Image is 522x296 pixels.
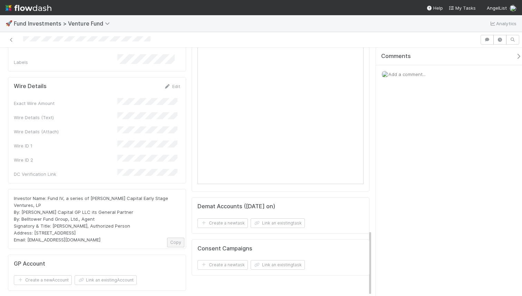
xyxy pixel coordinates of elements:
[14,195,170,242] span: Investor Name: Fund IV, a series of [PERSON_NAME] Capital Early Stage Ventures, LP By: [PERSON_NA...
[6,20,12,26] span: 🚀
[510,5,516,12] img: avatar_0a9e60f7-03da-485c-bb15-a40c44fcec20.png
[14,59,117,66] div: Labels
[487,5,507,11] span: AngelList
[251,218,305,228] button: Link an existingtask
[14,20,113,27] span: Fund Investments > Venture Fund
[167,238,184,247] button: Copy
[448,5,476,11] span: My Tasks
[197,245,252,252] h5: Consent Campaigns
[14,260,45,267] h5: GP Account
[14,83,47,90] h5: Wire Details
[14,156,117,163] div: Wire ID 2
[381,71,388,78] img: avatar_0a9e60f7-03da-485c-bb15-a40c44fcec20.png
[14,171,117,178] div: DC Verification Link
[14,100,117,107] div: Exact Wire Amount
[388,71,426,77] span: Add a comment...
[426,4,443,11] div: Help
[14,114,117,121] div: Wire Details (Text)
[197,218,248,228] button: Create a newtask
[75,275,137,285] button: Link an existingAccount
[6,2,51,14] img: logo-inverted-e16ddd16eac7371096b0.svg
[14,142,117,149] div: Wire ID 1
[489,19,516,28] a: Analytics
[381,53,411,60] span: Comments
[197,203,275,210] h5: Demat Accounts ([DATE] on)
[251,260,305,270] button: Link an existingtask
[14,128,117,135] div: Wire Details (Attach)
[164,84,180,89] a: Edit
[448,4,476,11] a: My Tasks
[14,275,72,285] button: Create a newAccount
[197,260,248,270] button: Create a newtask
